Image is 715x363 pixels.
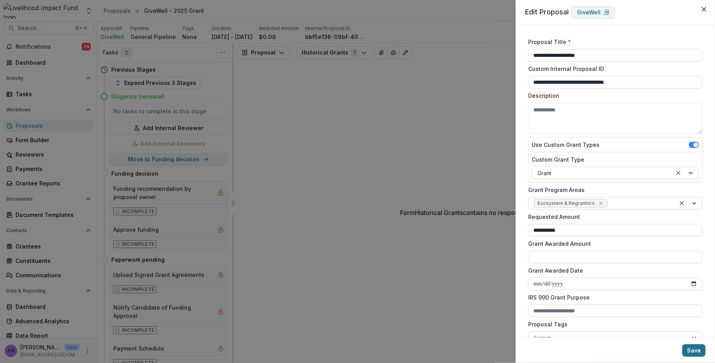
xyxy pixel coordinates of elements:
label: Custom Internal Proposal ID [528,65,698,73]
label: Grant Program Areas [528,186,698,194]
a: GiveWell [572,6,615,19]
span: Edit Proposal [525,8,569,16]
label: Grant Awarded Amount [528,240,698,248]
button: Close [698,3,710,16]
label: Grant Awarded Date [528,266,698,275]
div: Remove Ecosystem & Regrantors [597,199,605,207]
label: Custom Grant Type [532,155,694,164]
label: Proposal Tags [528,320,698,328]
div: Clear selected options [677,199,687,208]
label: Proposal Title [528,38,698,46]
label: IRS 990 Grant Purpose [528,293,698,301]
div: Clear selected options [674,168,683,178]
label: Description [528,92,698,100]
label: Requested Amount [528,213,698,221]
button: Save [682,344,706,357]
span: Ecosystem & Regrantors [538,201,595,206]
p: GiveWell [577,9,601,16]
label: Use Custom Grant Types [532,141,599,149]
